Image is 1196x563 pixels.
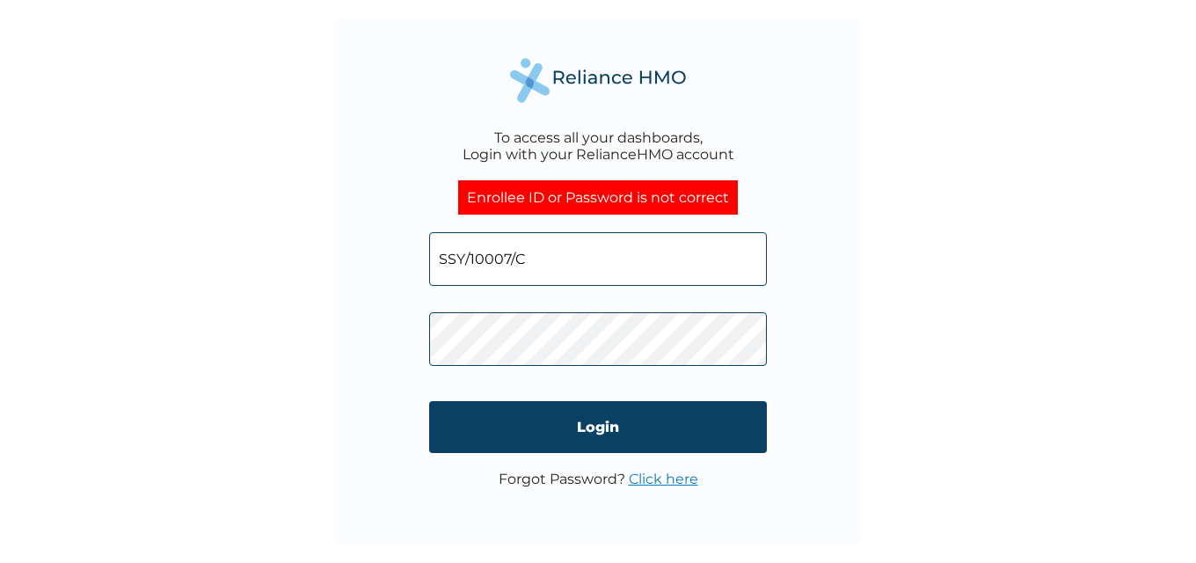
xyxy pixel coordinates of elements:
a: Click here [629,471,698,487]
img: Reliance Health's Logo [510,58,686,103]
input: Login [429,401,767,453]
div: Enrollee ID or Password is not correct [458,180,738,215]
div: To access all your dashboards, Login with your RelianceHMO account [463,129,734,163]
input: Email address or HMO ID [429,232,767,286]
p: Forgot Password? [499,471,698,487]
